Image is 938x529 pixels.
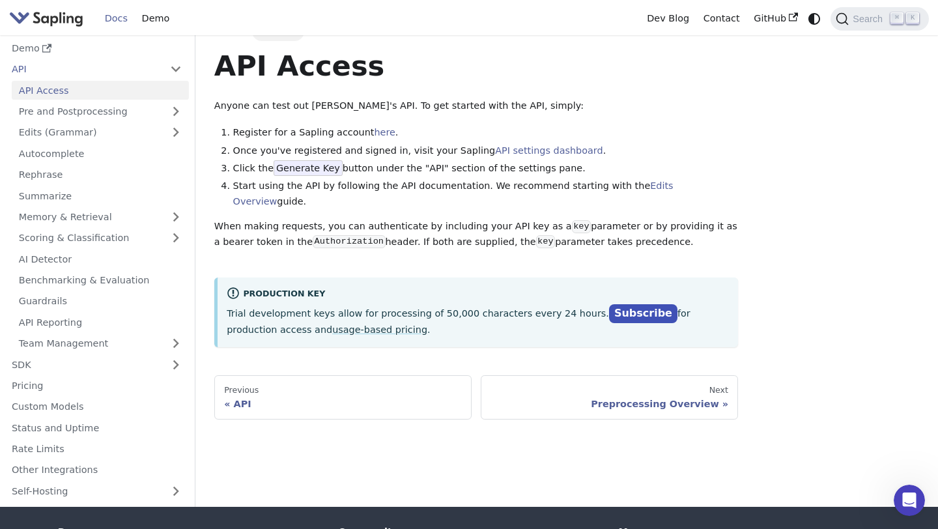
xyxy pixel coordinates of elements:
[5,60,163,79] a: API
[894,485,925,516] iframe: Intercom live chat
[163,355,189,374] button: Expand sidebar category 'SDK'
[214,219,739,250] p: When making requests, you can authenticate by including your API key as a parameter or by providi...
[831,7,928,31] button: Search (Command+K)
[12,208,189,227] a: Memory & Retrieval
[849,14,890,24] span: Search
[135,8,177,29] a: Demo
[12,292,189,311] a: Guardrails
[12,144,189,163] a: Autocomplete
[12,334,189,353] a: Team Management
[12,313,189,332] a: API Reporting
[224,398,461,410] div: API
[12,102,189,121] a: Pre and Postprocessing
[906,12,919,24] kbd: K
[805,9,824,28] button: Switch between dark and light mode (currently system mode)
[9,9,88,28] a: Sapling.ai
[233,161,739,177] li: Click the button under the "API" section of the settings pane.
[12,271,189,290] a: Benchmarking & Evaluation
[220,27,232,36] span: API
[536,235,555,248] code: key
[332,324,427,335] a: usage-based pricing
[5,39,189,58] a: Demo
[374,127,395,137] a: here
[746,8,804,29] a: GitHub
[313,235,385,248] code: Authorization
[214,375,472,420] a: PreviousAPI
[233,179,739,210] li: Start using the API by following the API documentation. We recommend starting with the guide.
[214,375,739,420] nav: Docs pages
[163,60,189,79] button: Collapse sidebar category 'API'
[98,8,135,29] a: Docs
[12,81,189,100] a: API Access
[5,418,189,437] a: Status and Uptime
[5,355,163,374] a: SDK
[5,461,189,479] a: Other Integrations
[5,440,189,459] a: Rate Limits
[640,8,696,29] a: Dev Blog
[572,220,591,233] code: key
[214,98,739,114] p: Anyone can test out [PERSON_NAME]'s API. To get started with the API, simply:
[5,481,189,500] a: Self-Hosting
[491,385,728,395] div: Next
[491,398,728,410] div: Preprocessing Overview
[12,229,189,248] a: Scoring & Classification
[5,503,189,522] a: Support
[9,9,83,28] img: Sapling.ai
[233,125,739,141] li: Register for a Sapling account .
[495,145,603,156] a: API settings dashboard
[214,48,739,83] h1: API Access
[5,397,189,416] a: Custom Models
[12,250,189,268] a: AI Detector
[890,12,903,24] kbd: ⌘
[696,8,747,29] a: Contact
[12,165,189,184] a: Rephrase
[12,123,189,142] a: Edits (Grammar)
[274,160,343,176] span: Generate Key
[227,305,729,337] p: Trial development keys allow for processing of 50,000 characters every 24 hours. for production a...
[481,375,738,420] a: NextPreprocessing Overview
[224,385,461,395] div: Previous
[12,186,189,205] a: Summarize
[227,287,729,302] div: Production Key
[5,377,189,395] a: Pricing
[609,304,677,323] a: Subscribe
[233,143,739,159] li: Once you've registered and signed in, visit your Sapling .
